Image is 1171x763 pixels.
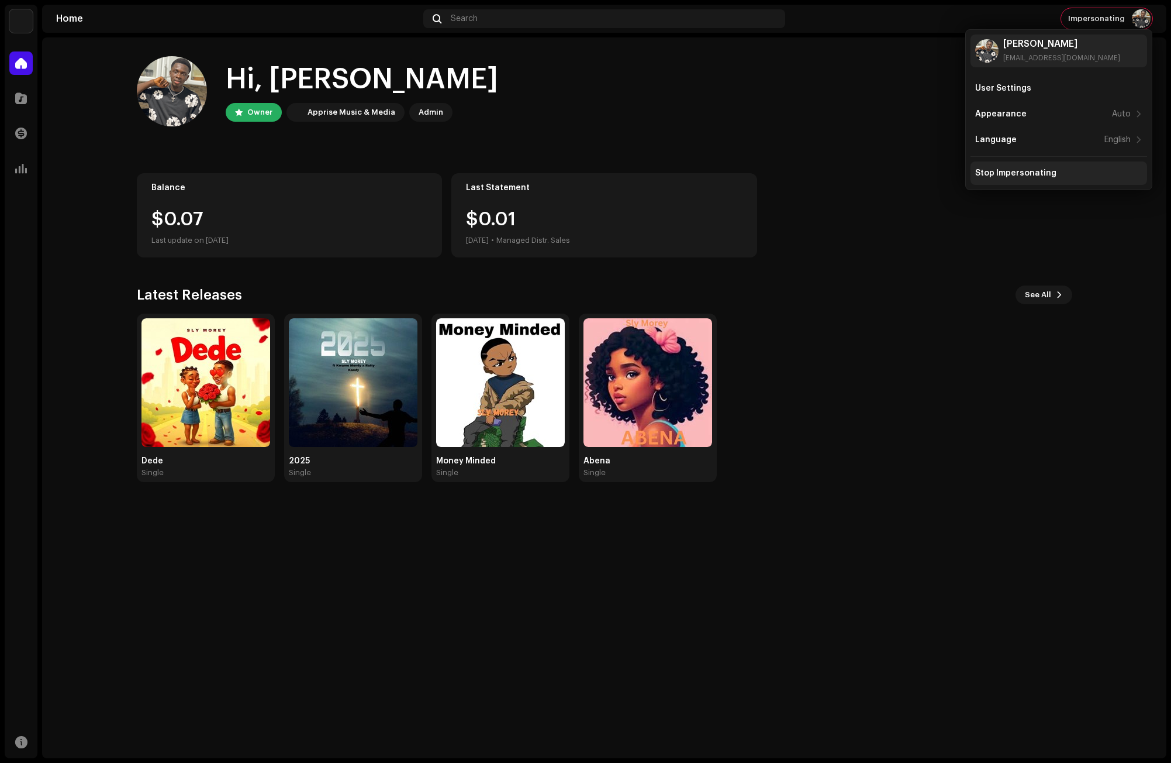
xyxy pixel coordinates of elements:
h3: Latest Releases [137,286,242,304]
img: 2cdcc35b-0b09-47a3-85cb-53cf3893aa06 [436,318,565,447]
re-m-nav-item: Stop Impersonating [970,161,1147,185]
div: [EMAIL_ADDRESS][DOMAIN_NAME] [1003,53,1120,63]
div: Auto [1112,109,1131,119]
div: Appearance [975,109,1027,119]
div: Balance [151,183,428,193]
img: dfbc385f-a255-4fe1-a044-ccba95477a6d [141,318,270,447]
div: Home [56,14,419,23]
img: 4d5094f2-79b7-4d70-9106-c98fd4e2f7fc [137,56,207,126]
div: Hi, [PERSON_NAME] [226,61,498,98]
div: Single [583,468,606,477]
img: 4d5094f2-79b7-4d70-9106-c98fd4e2f7fc [975,39,999,63]
div: [DATE] [466,233,489,248]
re-m-nav-item: Appearance [970,102,1147,126]
div: Owner [247,105,272,119]
img: 4d5094f2-79b7-4d70-9106-c98fd4e2f7fc [1132,9,1151,28]
re-m-nav-item: Language [970,128,1147,152]
button: See All [1015,286,1072,304]
div: Admin [419,105,443,119]
div: Abena [583,456,712,466]
div: Managed Distr. Sales [496,233,570,248]
div: Last Statement [466,183,742,193]
div: Stop Impersonating [975,169,1056,178]
div: Last update on [DATE] [151,233,428,248]
div: Money Minded [436,456,565,466]
div: Language [975,135,1017,145]
div: Apprise Music & Media [308,105,395,119]
img: bf39b4aa-001c-491c-a604-793c7d4e18c3 [583,318,712,447]
div: Single [141,468,164,477]
span: See All [1025,283,1051,307]
span: Impersonating [1068,14,1125,23]
div: English [1104,135,1131,145]
div: Single [436,468,458,477]
re-m-nav-item: User Settings [970,77,1147,100]
div: User Settings [975,84,1031,93]
re-o-card-value: Last Statement [451,173,757,257]
re-o-card-value: Balance [137,173,443,257]
div: [PERSON_NAME] [1003,39,1120,49]
img: 1c16f3de-5afb-4452-805d-3f3454e20b1b [289,105,303,119]
span: Search [451,14,478,23]
div: Single [289,468,311,477]
div: 2025 [289,456,417,466]
img: 11503652-de2b-4aea-946b-ecf03f006e9d [289,318,417,447]
div: Dede [141,456,270,466]
div: • [491,233,494,248]
img: 1c16f3de-5afb-4452-805d-3f3454e20b1b [9,9,33,33]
